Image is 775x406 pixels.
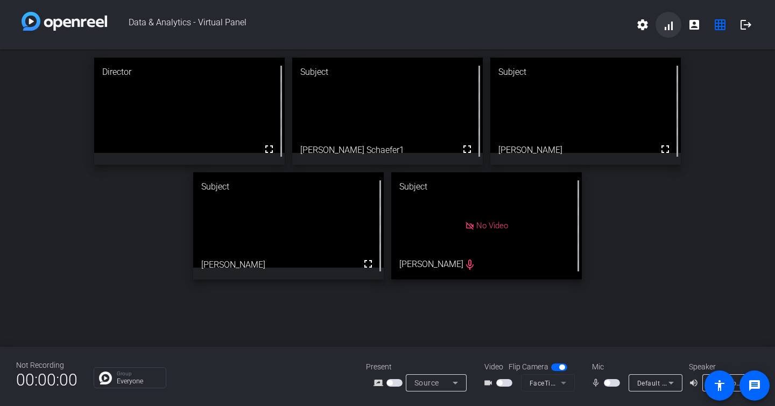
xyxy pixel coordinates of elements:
[414,379,439,387] span: Source
[636,18,649,31] mat-icon: settings
[16,367,77,393] span: 00:00:00
[99,372,112,384] img: Chat Icon
[16,360,77,371] div: Not Recording
[374,376,386,389] mat-icon: screen_share_outline
[689,376,702,389] mat-icon: volume_up
[591,376,604,389] mat-icon: mic_none
[193,172,384,201] div: Subject
[362,257,375,270] mat-icon: fullscreen
[461,143,474,156] mat-icon: fullscreen
[689,361,753,373] div: Speaker
[484,361,503,373] span: Video
[391,172,582,201] div: Subject
[94,58,285,87] div: Director
[292,58,483,87] div: Subject
[483,376,496,389] mat-icon: videocam_outline
[117,371,160,376] p: Group
[637,379,691,387] span: Default - AirPods
[659,143,672,156] mat-icon: fullscreen
[117,378,160,384] p: Everyone
[713,379,726,392] mat-icon: accessibility
[509,361,548,373] span: Flip Camera
[366,361,474,373] div: Present
[581,361,689,373] div: Mic
[22,12,107,31] img: white-gradient.svg
[714,18,727,31] mat-icon: grid_on
[107,12,630,38] span: Data & Analytics - Virtual Panel
[748,379,761,392] mat-icon: message
[490,58,681,87] div: Subject
[656,12,681,38] button: signal_cellular_alt
[263,143,276,156] mat-icon: fullscreen
[688,18,701,31] mat-icon: account_box
[476,221,508,230] span: No Video
[739,18,752,31] mat-icon: logout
